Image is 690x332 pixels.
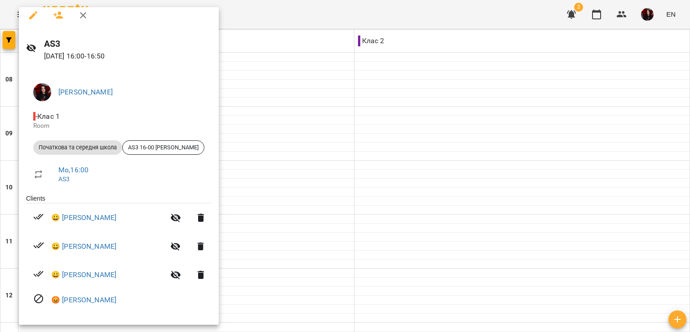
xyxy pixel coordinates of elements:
a: [PERSON_NAME] [58,88,113,96]
a: 😡 [PERSON_NAME] [51,295,116,305]
a: 😀 [PERSON_NAME] [51,241,116,252]
svg: Paid [33,269,44,279]
svg: Paid [33,211,44,222]
span: AS3 16-00 [PERSON_NAME] [123,144,204,152]
a: AS3 [58,175,70,183]
a: 😀 [PERSON_NAME] [51,212,116,223]
p: Room [33,121,204,130]
span: Початкова та середня школа [33,144,122,152]
p: [DATE] 16:00 - 16:50 [44,51,212,62]
div: AS3 16-00 [PERSON_NAME] [122,140,204,155]
a: Mo , 16:00 [58,166,88,174]
svg: Paid [33,240,44,251]
a: 😀 [PERSON_NAME] [51,269,116,280]
h6: AS3 [44,37,212,51]
span: - Клас 1 [33,112,62,121]
img: 11eefa85f2c1bcf485bdfce11c545767.jpg [33,83,51,101]
svg: Visit canceled [33,293,44,304]
ul: Clients [26,194,212,314]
